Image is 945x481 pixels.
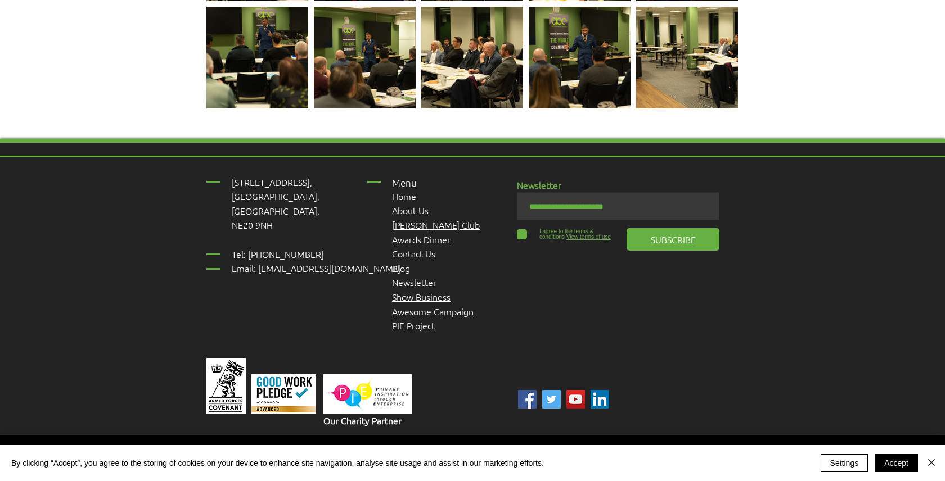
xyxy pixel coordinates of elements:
[517,179,561,191] span: Newsletter
[323,414,402,426] span: Our Charity Partner
[232,176,312,188] span: [STREET_ADDRESS],
[232,205,319,217] span: [GEOGRAPHIC_DATA],
[925,454,938,472] button: Close
[566,390,585,409] img: YouTube
[392,319,435,332] a: PIE Project
[232,248,400,275] span: Tel: [PHONE_NUMBER] Email: [EMAIL_ADDRESS][DOMAIN_NAME]
[392,204,429,216] a: About Us
[392,305,474,317] span: Awesome Campaign
[232,190,319,202] span: [GEOGRAPHIC_DATA],
[392,247,435,260] a: Contact Us
[392,262,410,274] a: Blog
[651,233,696,246] span: SUBSCRIBE
[542,390,561,409] img: ABC
[392,276,436,288] a: Newsletter
[539,228,593,240] span: I agree to the terms & conditions
[566,234,611,240] span: View terms of use
[591,390,609,409] img: Linked In
[565,234,611,240] a: View terms of use
[392,219,480,231] a: [PERSON_NAME] Club
[518,390,609,409] ul: Social Bar
[627,228,719,251] button: SUBSCRIBE
[392,190,416,202] a: Home
[392,176,417,189] span: Menu
[392,291,451,303] a: Show Business
[875,454,918,472] button: Accept
[925,456,938,469] img: Close
[232,219,273,231] span: NE20 9NH
[821,454,868,472] button: Settings
[11,458,544,468] span: By clicking “Accept”, you agree to the storing of cookies on your device to enhance site navigati...
[392,233,451,246] a: Awards Dinner
[518,390,537,409] img: ABC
